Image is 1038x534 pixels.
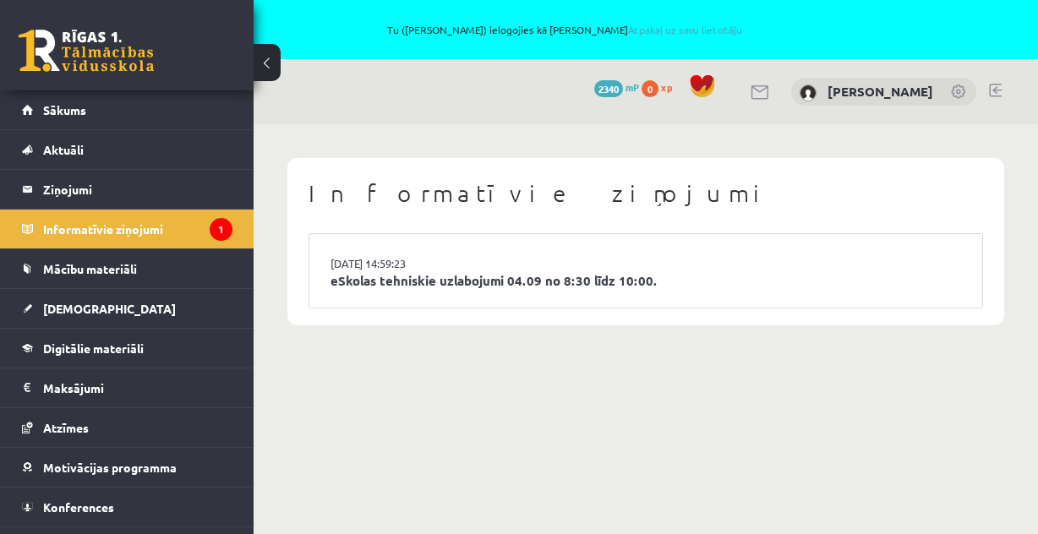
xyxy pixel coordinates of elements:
i: 1 [210,218,232,241]
a: Informatīvie ziņojumi1 [22,210,232,248]
span: Atzīmes [43,420,89,435]
a: Mācību materiāli [22,249,232,288]
a: Motivācijas programma [22,448,232,487]
span: 2340 [594,80,623,97]
a: Atpakaļ uz savu lietotāju [628,23,742,36]
span: xp [661,80,672,94]
a: Rīgas 1. Tālmācības vidusskola [19,30,154,72]
a: Atzīmes [22,408,232,447]
span: [DEMOGRAPHIC_DATA] [43,301,176,316]
a: Digitālie materiāli [22,329,232,368]
span: Mācību materiāli [43,261,137,276]
a: 0 xp [642,80,680,94]
span: Digitālie materiāli [43,341,144,356]
span: Konferences [43,499,114,515]
legend: Ziņojumi [43,170,232,209]
a: 2340 mP [594,80,639,94]
span: mP [626,80,639,94]
legend: Informatīvie ziņojumi [43,210,232,248]
span: Aktuāli [43,142,84,157]
a: Maksājumi [22,368,232,407]
a: [DEMOGRAPHIC_DATA] [22,289,232,328]
span: Motivācijas programma [43,460,177,475]
a: Ziņojumi [22,170,232,209]
img: Matīss Liepiņš [800,84,817,101]
a: Konferences [22,488,232,526]
h1: Informatīvie ziņojumi [309,179,983,208]
span: Tu ([PERSON_NAME]) ielogojies kā [PERSON_NAME] [194,25,934,35]
a: [PERSON_NAME] [828,83,933,100]
legend: Maksājumi [43,368,232,407]
span: 0 [642,80,658,97]
a: [DATE] 14:59:23 [331,255,457,272]
a: Aktuāli [22,130,232,169]
a: eSkolas tehniskie uzlabojumi 04.09 no 8:30 līdz 10:00. [331,271,961,291]
a: Sākums [22,90,232,129]
span: Sākums [43,102,86,117]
